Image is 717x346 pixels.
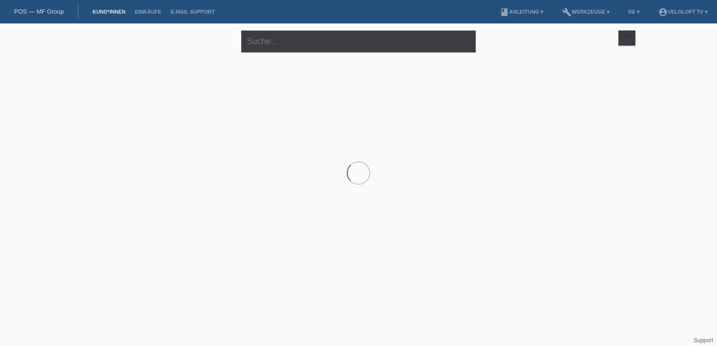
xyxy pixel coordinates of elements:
[622,32,632,43] i: filter_list
[557,9,614,15] a: buildWerkzeuge ▾
[694,337,713,344] a: Support
[14,8,64,15] a: POS — MF Group
[624,9,644,15] a: DE ▾
[654,9,712,15] a: account_circleVeloLoft TV ▾
[241,30,476,53] input: Suche...
[166,9,220,15] a: E-Mail Support
[658,8,668,17] i: account_circle
[562,8,572,17] i: build
[130,9,166,15] a: Einkäufe
[495,9,548,15] a: bookAnleitung ▾
[88,9,130,15] a: Kund*innen
[500,8,509,17] i: book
